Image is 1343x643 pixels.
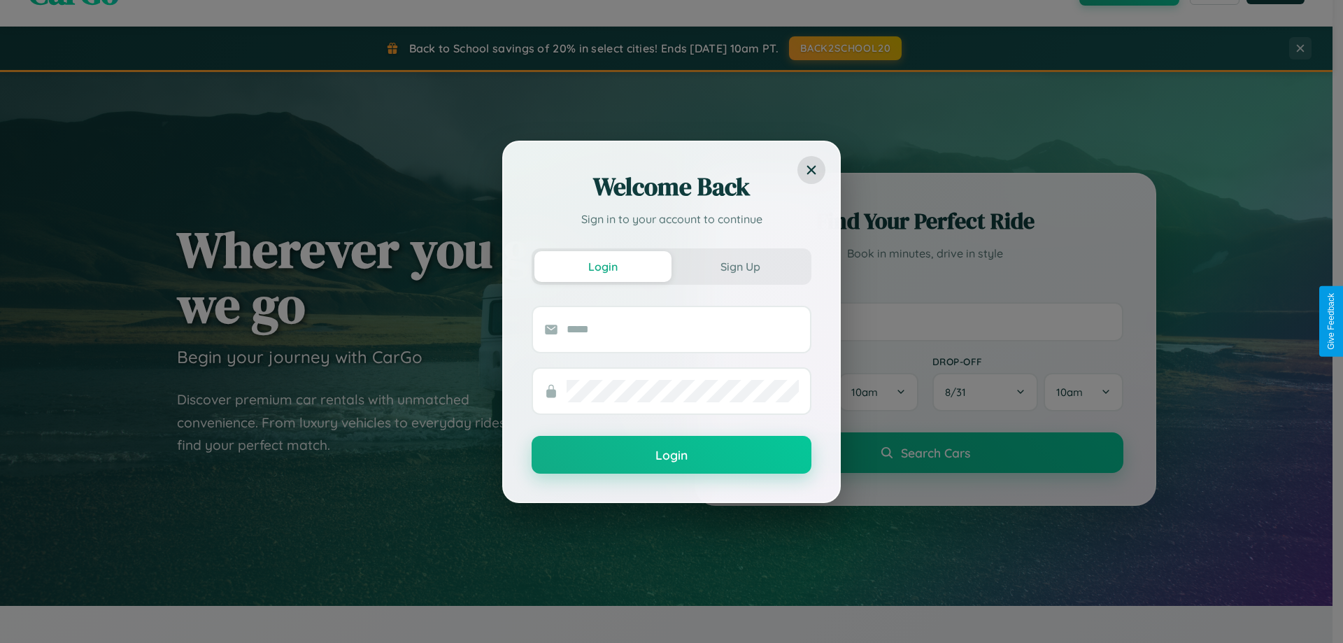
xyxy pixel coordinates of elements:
[534,251,671,282] button: Login
[532,436,811,474] button: Login
[532,170,811,204] h2: Welcome Back
[532,211,811,227] p: Sign in to your account to continue
[1326,293,1336,350] div: Give Feedback
[671,251,809,282] button: Sign Up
